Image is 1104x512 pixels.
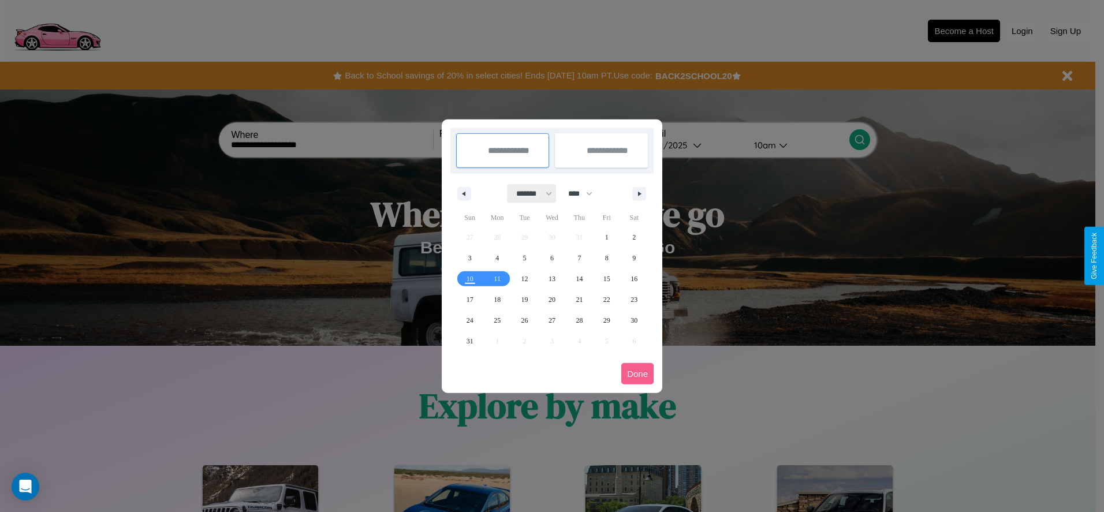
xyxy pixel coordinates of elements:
[1090,233,1098,279] div: Give Feedback
[593,310,620,331] button: 29
[549,289,555,310] span: 20
[603,289,610,310] span: 22
[549,268,555,289] span: 13
[523,248,527,268] span: 5
[494,310,501,331] span: 25
[576,310,583,331] span: 28
[511,268,538,289] button: 12
[467,268,473,289] span: 10
[603,310,610,331] span: 29
[511,310,538,331] button: 26
[631,289,637,310] span: 23
[593,227,620,248] button: 1
[605,248,609,268] span: 8
[605,227,609,248] span: 1
[621,248,648,268] button: 9
[566,208,593,227] span: Thu
[494,289,501,310] span: 18
[511,248,538,268] button: 5
[576,268,583,289] span: 14
[468,248,472,268] span: 3
[621,208,648,227] span: Sat
[593,248,620,268] button: 8
[603,268,610,289] span: 15
[538,289,565,310] button: 20
[483,310,510,331] button: 25
[593,289,620,310] button: 22
[521,268,528,289] span: 12
[521,310,528,331] span: 26
[593,208,620,227] span: Fri
[521,289,528,310] span: 19
[494,268,501,289] span: 11
[632,227,636,248] span: 2
[631,310,637,331] span: 30
[576,289,583,310] span: 21
[593,268,620,289] button: 15
[483,248,510,268] button: 4
[621,289,648,310] button: 23
[538,248,565,268] button: 6
[631,268,637,289] span: 16
[12,473,39,500] div: Open Intercom Messenger
[483,208,510,227] span: Mon
[566,289,593,310] button: 21
[566,310,593,331] button: 28
[549,310,555,331] span: 27
[467,331,473,352] span: 31
[456,331,483,352] button: 31
[538,208,565,227] span: Wed
[511,289,538,310] button: 19
[621,227,648,248] button: 2
[621,363,654,384] button: Done
[483,268,510,289] button: 11
[566,268,593,289] button: 14
[495,248,499,268] span: 4
[467,289,473,310] span: 17
[456,310,483,331] button: 24
[621,310,648,331] button: 30
[632,248,636,268] span: 9
[538,310,565,331] button: 27
[456,248,483,268] button: 3
[483,289,510,310] button: 18
[538,268,565,289] button: 13
[511,208,538,227] span: Tue
[456,289,483,310] button: 17
[456,268,483,289] button: 10
[456,208,483,227] span: Sun
[467,310,473,331] span: 24
[621,268,648,289] button: 16
[577,248,581,268] span: 7
[550,248,554,268] span: 6
[566,248,593,268] button: 7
